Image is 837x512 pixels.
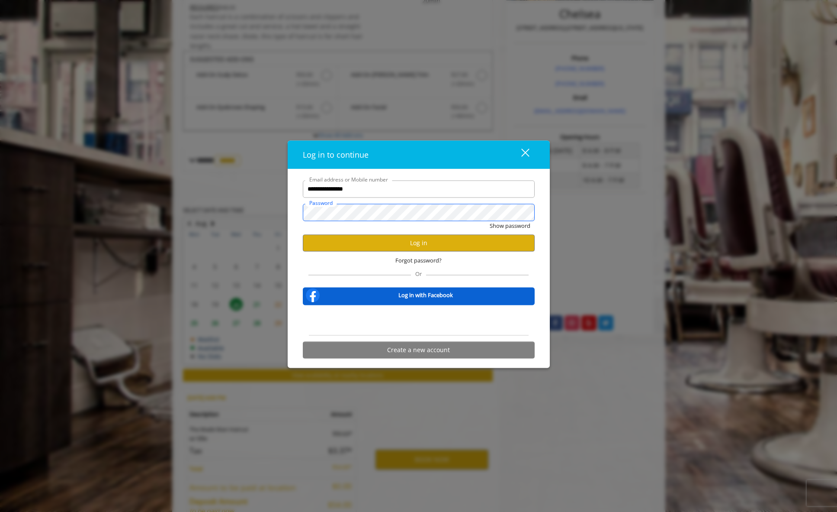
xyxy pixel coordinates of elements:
input: Password [303,204,535,221]
iframe: Sign in with Google Button [371,311,466,330]
label: Email address or Mobile number [305,175,392,183]
label: Password [305,198,337,207]
span: Or [411,269,426,277]
b: Log in with Facebook [398,291,453,300]
img: facebook-logo [304,286,321,304]
button: Create a new account [303,341,535,358]
span: Forgot password? [395,256,442,265]
button: Show password [490,221,530,230]
input: Email address or Mobile number [303,180,535,198]
span: Log in to continue [303,149,369,159]
div: close dialog [511,148,529,161]
button: close dialog [505,146,535,163]
button: Log in [303,234,535,251]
